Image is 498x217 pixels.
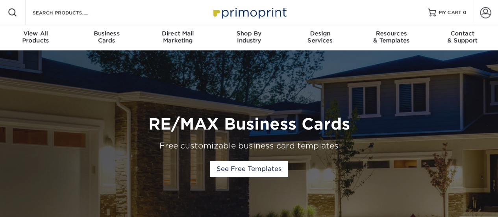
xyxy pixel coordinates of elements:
a: Shop ByIndustry [213,25,285,50]
span: Business [71,30,143,37]
span: 0 [463,10,467,15]
img: Primoprint [210,4,289,21]
a: Direct MailMarketing [142,25,213,50]
span: Contact [427,30,498,37]
span: Resources [356,30,427,37]
input: SEARCH PRODUCTS..... [32,8,109,17]
div: & Templates [356,30,427,44]
div: Cards [71,30,143,44]
div: Marketing [142,30,213,44]
div: & Support [427,30,498,44]
div: Industry [213,30,285,44]
span: Direct Mail [142,30,213,37]
a: Contact& Support [427,25,498,50]
div: Services [285,30,356,44]
a: See Free Templates [210,161,288,177]
span: Shop By [213,30,285,37]
h1: RE/MAX Business Cards [16,115,482,134]
a: DesignServices [285,25,356,50]
span: Design [285,30,356,37]
a: BusinessCards [71,25,143,50]
a: Resources& Templates [356,25,427,50]
div: Free customizable business card templates [16,140,482,152]
span: MY CART [439,9,461,16]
